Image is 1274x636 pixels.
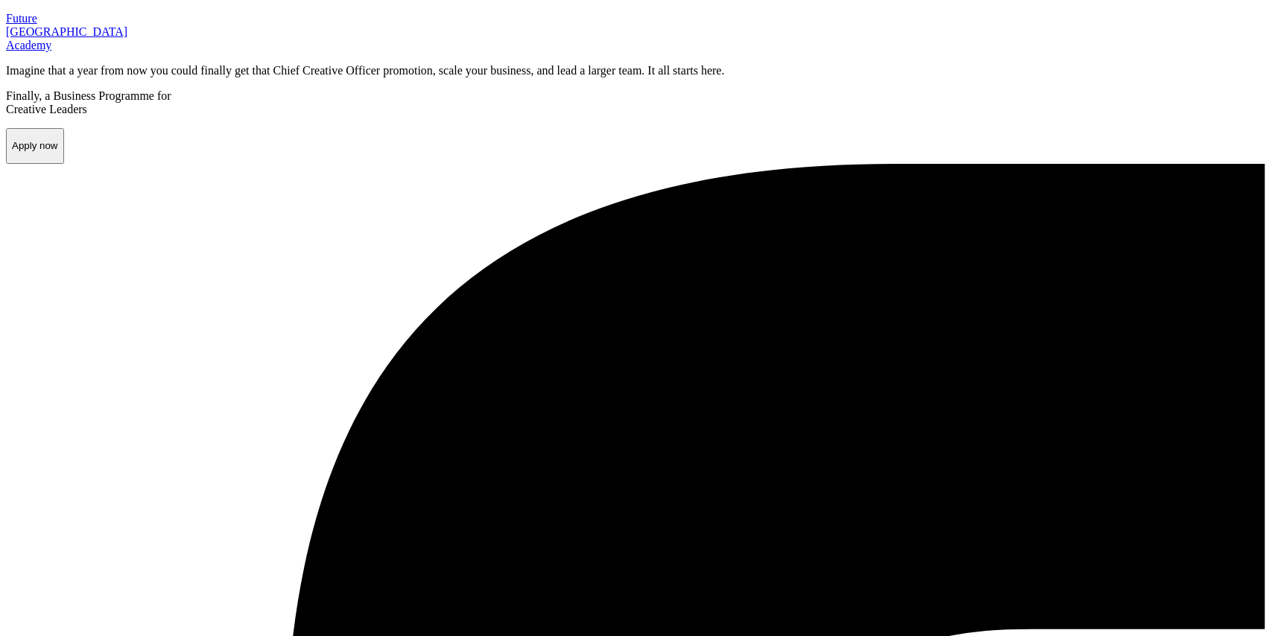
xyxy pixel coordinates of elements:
[22,12,28,25] span: u
[6,12,1268,52] a: Future[GEOGRAPHIC_DATA]Academy
[6,128,64,164] button: Apply now
[20,39,25,51] span: a
[6,12,1268,52] p: F t re [GEOGRAPHIC_DATA] c demy
[13,12,19,25] span: u
[6,64,1268,77] p: Imagine that a year from now you could finally get that Chief Creative Officer promotion, scale y...
[6,89,1268,116] p: Finally, a Business Programme for Creative Leaders
[12,140,58,151] p: Apply now
[6,39,15,51] span: A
